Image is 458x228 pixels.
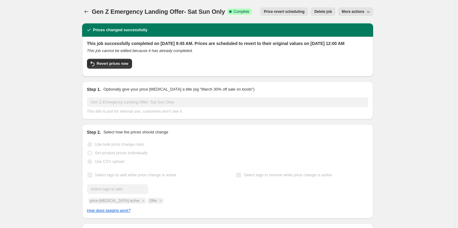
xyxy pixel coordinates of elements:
[95,142,144,147] span: Use bulk price change rules
[103,86,254,92] p: Optionally give your price [MEDICAL_DATA] a title (eg "March 30% off sale on boots")
[233,9,249,14] span: Complete
[92,8,225,15] span: Gen Z Emergency Landing Offer- Sat Sun Only
[103,129,168,135] p: Select how the prices should change
[338,7,373,16] button: More actions
[87,40,368,47] h2: This job successfully completed on [DATE] 9:45 AM. Prices are scheduled to revert to their origin...
[95,159,124,164] span: Use CSV upload
[87,184,148,194] input: Select tags to add
[97,61,128,66] span: Revert prices now
[87,208,131,213] a: How does tagging work?
[82,7,91,16] button: Price change jobs
[87,59,132,69] button: Revert prices now
[87,48,193,53] i: This job cannot be edited because it has already completed.
[87,97,368,107] input: 30% off holiday sale
[95,173,176,177] span: Select tags to add while price change is active
[264,9,305,14] span: Price revert scheduling
[260,7,308,16] button: Price revert scheduling
[244,173,332,177] span: Select tags to remove while price change is active
[87,86,101,92] h2: Step 1.
[95,151,148,155] span: Set product prices individually
[314,9,332,14] span: Delete job
[93,27,148,33] h2: Prices changed successfully
[311,7,335,16] button: Delete job
[87,129,101,135] h2: Step 2.
[87,109,182,114] span: This title is just for internal use, customers won't see it
[342,9,364,14] span: More actions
